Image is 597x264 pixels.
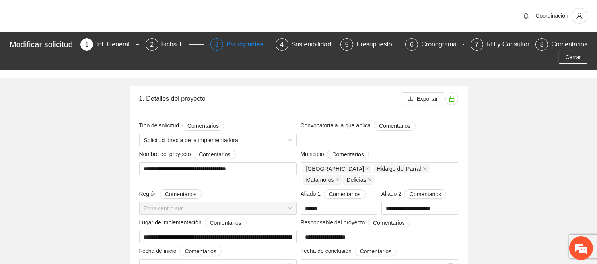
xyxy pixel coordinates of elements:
div: Participantes [226,38,270,51]
span: Lugar de implementación [139,218,247,227]
span: Comentarios [199,150,230,159]
span: Coordinación [536,13,569,19]
span: Aliado 2 [381,189,447,199]
span: Hidalgo del Parral [373,164,428,173]
span: Matamoros [306,175,334,184]
div: RH y Consultores [486,38,543,51]
span: Chihuahua [303,164,372,173]
span: Comentarios [165,190,196,198]
span: Hidalgo del Parral [377,164,421,173]
button: Lugar de implementación [205,218,247,227]
div: 5Presupuesto [340,38,399,51]
span: 4 [280,41,284,48]
span: Solicitud directa de la implementadora [144,134,292,146]
span: Convocatoria a la que aplica [301,121,416,131]
span: Delicias [347,175,366,184]
span: 8 [540,41,544,48]
div: 1. Detalles del proyecto [139,87,402,110]
button: bell [520,10,533,22]
button: downloadExportar [402,92,444,105]
button: unlock [445,92,458,105]
button: Convocatoria a la que aplica [374,121,416,131]
span: Responsable del proyecto [301,218,410,227]
div: 2Ficha T [146,38,204,51]
button: Región [160,189,202,199]
span: 7 [475,41,478,48]
span: unlock [446,96,458,102]
span: download [408,96,414,102]
button: Fecha de inicio [179,247,221,256]
div: 7RH y Consultores [471,38,529,51]
div: Comentarios [551,38,587,51]
span: Delicias [343,175,374,185]
button: Aliado 2 [404,189,446,199]
button: Tipo de solicitud [182,121,224,131]
span: Comentarios [410,190,441,198]
div: Modificar solicitud [10,38,76,51]
button: Fecha de conclusión [355,247,397,256]
div: Ficha T [161,38,189,51]
span: close [368,178,372,182]
textarea: Escriba su mensaje y pulse “Intro” [4,178,152,206]
span: Fecha de inicio [139,247,222,256]
span: 1 [85,41,89,48]
span: Comentarios [379,121,410,130]
button: Cerrar [559,51,587,64]
span: Comentarios [373,218,404,227]
span: 3 [215,41,219,48]
button: Municipio [327,150,369,159]
button: user [572,8,587,24]
span: close [423,167,427,171]
span: Tipo de solicitud [139,121,224,131]
span: Zona centro sur [144,202,292,214]
span: Municipio [301,150,369,159]
button: Aliado 1 [324,189,366,199]
span: Cerrar [565,53,581,62]
span: 6 [410,41,414,48]
span: Comentarios [210,218,241,227]
span: Comentarios [329,190,360,198]
div: Inf. General [96,38,136,51]
div: 4Sostenibilidad [276,38,334,51]
div: Sostenibilidad [292,38,338,51]
span: Estamos en línea. [46,87,110,167]
div: 8Comentarios [535,38,587,51]
span: close [336,178,340,182]
div: Minimizar ventana de chat en vivo [130,4,150,23]
span: Exportar [417,94,438,103]
div: 3Participantes [210,38,269,51]
span: Comentarios [187,121,219,130]
span: 2 [150,41,154,48]
span: Fecha de conclusión [301,247,397,256]
div: 1Inf. General [80,38,139,51]
div: Presupuesto [356,38,399,51]
span: user [572,12,587,19]
div: 6Cronograma [405,38,464,51]
span: Comentarios [360,247,391,256]
div: Cronograma [421,38,463,51]
button: Responsable del proyecto [368,218,410,227]
div: Chatee con nosotros ahora [41,40,134,51]
span: 5 [345,41,349,48]
span: Comentarios [185,247,216,256]
span: bell [520,13,532,19]
span: Comentarios [332,150,364,159]
button: Nombre del proyecto [194,150,235,159]
span: Nombre del proyecto [139,150,236,159]
span: [GEOGRAPHIC_DATA] [306,164,364,173]
span: Matamoros [303,175,342,185]
span: Región [139,189,202,199]
span: Aliado 1 [301,189,366,199]
span: close [366,167,369,171]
